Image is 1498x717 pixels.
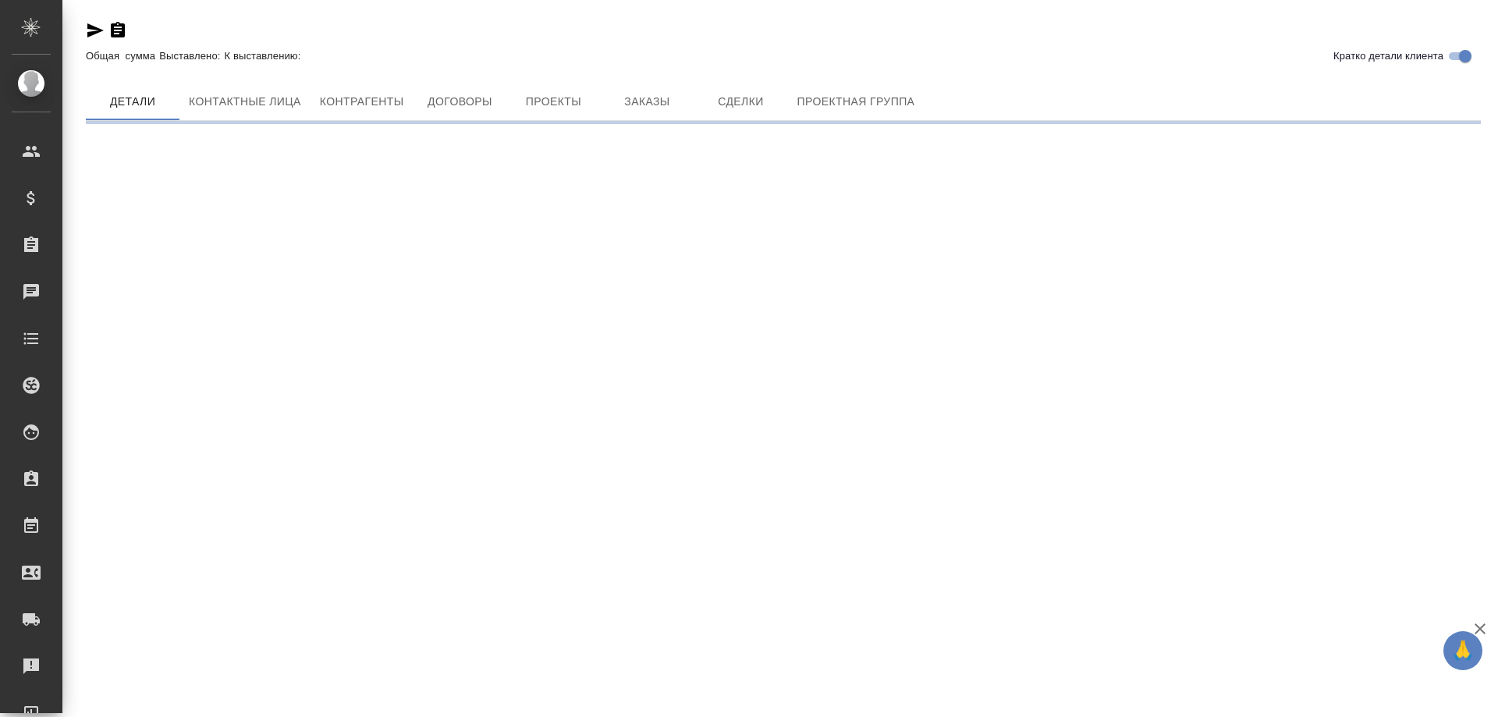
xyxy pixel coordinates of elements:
span: Заказы [609,92,684,112]
span: Детали [95,92,170,112]
span: Проекты [516,92,591,112]
span: Кратко детали клиента [1333,48,1443,64]
p: Выставлено: [159,50,224,62]
p: К выставлению: [225,50,305,62]
span: Проектная группа [797,92,914,112]
button: Скопировать ссылку для ЯМессенджера [86,21,105,40]
p: Общая сумма [86,50,159,62]
span: Сделки [703,92,778,112]
span: 🙏 [1450,634,1476,667]
span: Договоры [422,92,497,112]
span: Контрагенты [320,92,404,112]
button: 🙏 [1443,631,1482,670]
button: Скопировать ссылку [108,21,127,40]
span: Контактные лица [189,92,301,112]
